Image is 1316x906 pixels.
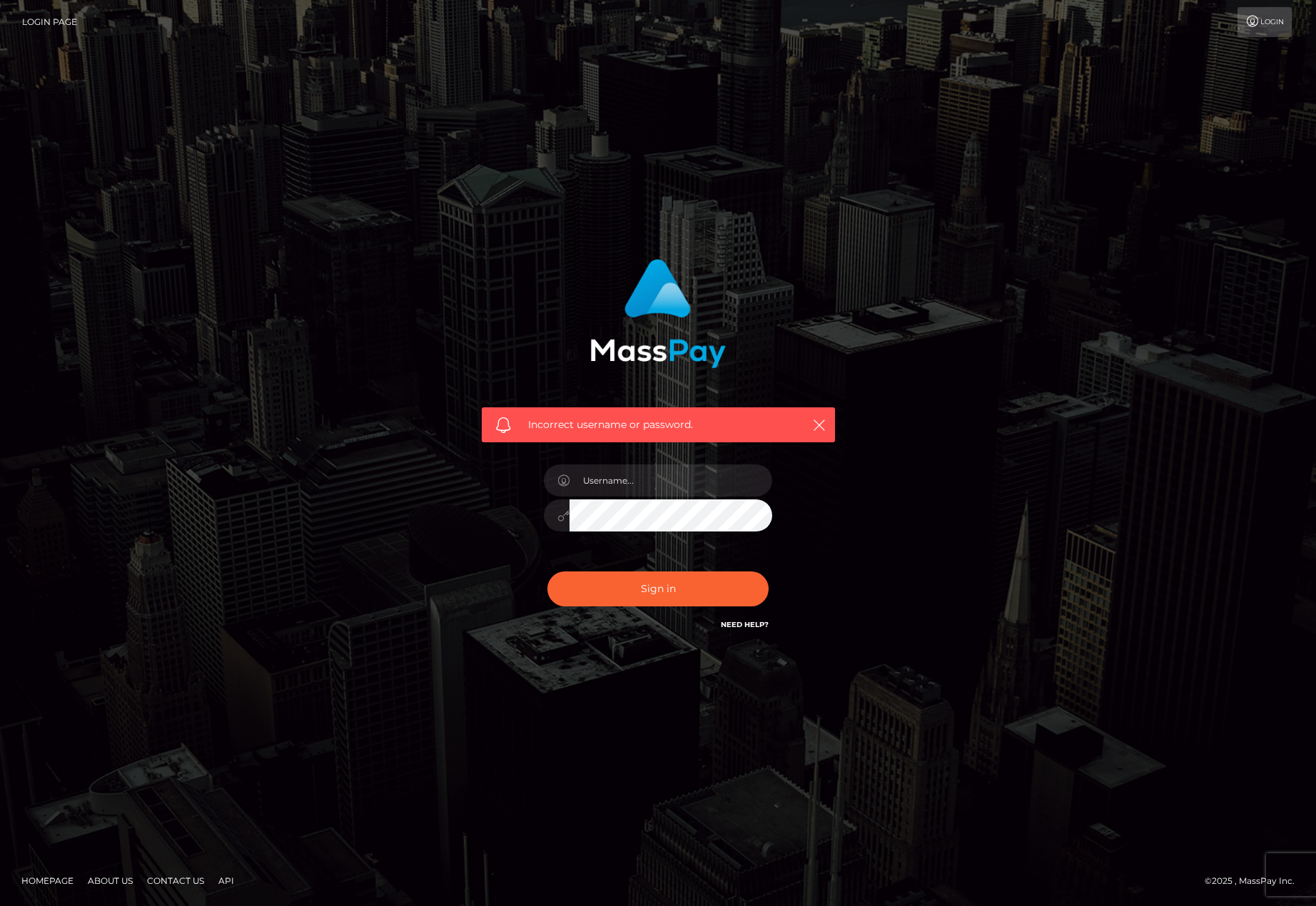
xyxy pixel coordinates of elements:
[1205,873,1305,889] div: © 2025 , MassPay Inc.
[570,464,772,497] input: Username...
[721,620,769,629] a: Need Help?
[590,259,726,368] img: MassPay Login
[22,7,77,37] a: Login Page
[1237,7,1292,37] a: Login
[16,870,79,892] a: Homepage
[528,417,789,432] span: Incorrect username or password.
[213,870,240,892] a: API
[547,571,769,606] button: Sign in
[141,870,210,892] a: Contact Us
[82,870,138,892] a: About Us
